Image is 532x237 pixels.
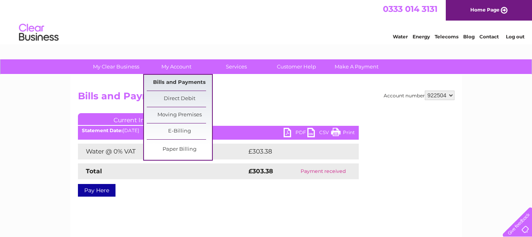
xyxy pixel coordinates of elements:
a: Print [331,128,355,139]
a: Log out [506,34,524,40]
td: Water @ 0% VAT [78,144,246,159]
a: PDF [284,128,307,139]
a: Pay Here [78,184,115,197]
div: [DATE] [78,128,359,133]
a: Telecoms [435,34,458,40]
a: Current Invoice [78,113,197,125]
a: Water [393,34,408,40]
img: logo.png [19,21,59,45]
a: My Clear Business [83,59,149,74]
a: Make A Payment [324,59,389,74]
a: 0333 014 3131 [383,4,437,14]
a: E-Billing [147,123,212,139]
a: CSV [307,128,331,139]
b: Statement Date: [82,127,123,133]
td: £303.38 [246,144,345,159]
div: Account number [384,91,454,100]
a: Moving Premises [147,107,212,123]
a: Services [204,59,269,74]
a: Bills and Payments [147,75,212,91]
a: Paper Billing [147,142,212,157]
a: Contact [479,34,499,40]
a: Blog [463,34,475,40]
div: Clear Business is a trading name of Verastar Limited (registered in [GEOGRAPHIC_DATA] No. 3667643... [80,4,453,38]
a: Customer Help [264,59,329,74]
a: My Account [144,59,209,74]
strong: £303.38 [248,167,273,175]
strong: Total [86,167,102,175]
td: Payment received [288,163,359,179]
a: Energy [413,34,430,40]
a: Direct Debit [147,91,212,107]
h2: Bills and Payments [78,91,454,106]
